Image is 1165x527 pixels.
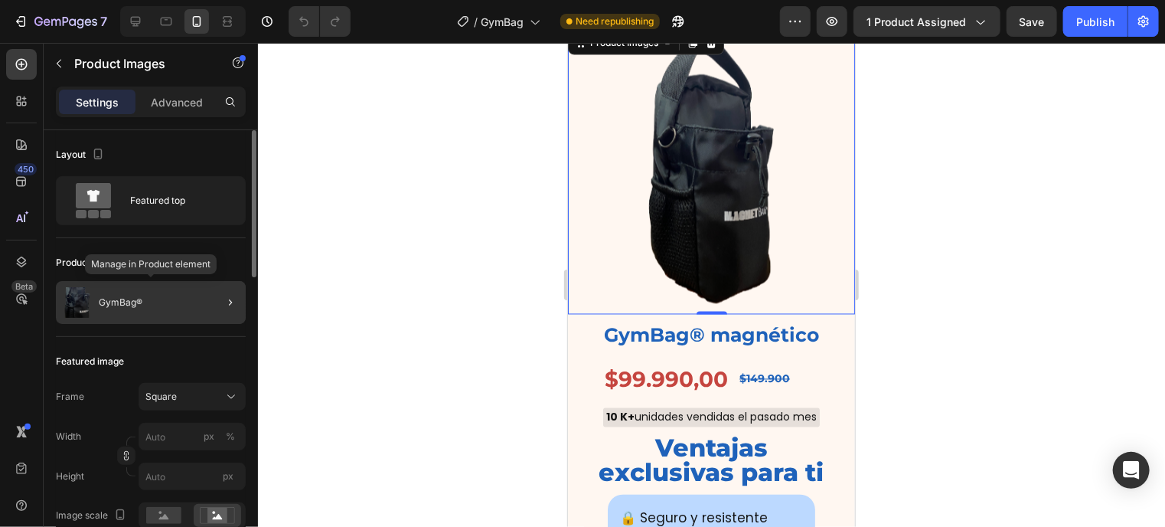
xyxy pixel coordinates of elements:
p: 7 [100,12,107,31]
button: % [200,427,218,446]
div: Product source [56,256,122,270]
h2: Ventajas exclusivas para ti [5,392,282,444]
p: Advanced [151,94,203,110]
button: Publish [1063,6,1127,37]
p: GymBag® magnético [7,281,280,304]
div: Image scale [56,506,129,526]
label: Frame [56,390,84,404]
label: Height [56,470,84,483]
p: Settings [76,94,119,110]
label: Width [56,430,81,444]
span: px [223,470,233,482]
button: 1 product assigned [853,6,1000,37]
span: 10 K+ [38,367,67,382]
div: px [204,430,214,444]
span: / [474,14,478,30]
s: $149.900 [171,329,222,343]
iframe: Design area [568,43,855,527]
span: Save [1020,15,1045,28]
div: Open Intercom Messenger [1113,452,1150,489]
button: px [221,427,240,446]
div: Featured top [130,183,224,218]
div: % [226,430,235,444]
span: Need republishing [576,15,654,28]
button: Square [139,383,246,411]
div: Undo/Redo [289,6,351,37]
button: 7 [6,6,114,37]
span: Square [145,390,177,404]
div: 450 [15,163,37,175]
input: px [139,463,246,490]
div: unidades vendidas el pasado mes [35,365,252,385]
img: product feature img [62,287,93,318]
div: Publish [1076,14,1114,30]
div: Featured image [56,355,124,368]
span: 1 product assigned [866,14,966,30]
div: Layout [56,145,107,165]
input: px% [139,423,246,450]
p: GymBag® [99,297,142,308]
div: Beta [11,280,37,293]
p: Product Images [74,54,204,73]
div: $99.990,00 [5,316,162,358]
button: Save [1007,6,1057,37]
p: 🔒 Seguro y resistente [52,464,235,488]
span: GymBag [481,14,524,30]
